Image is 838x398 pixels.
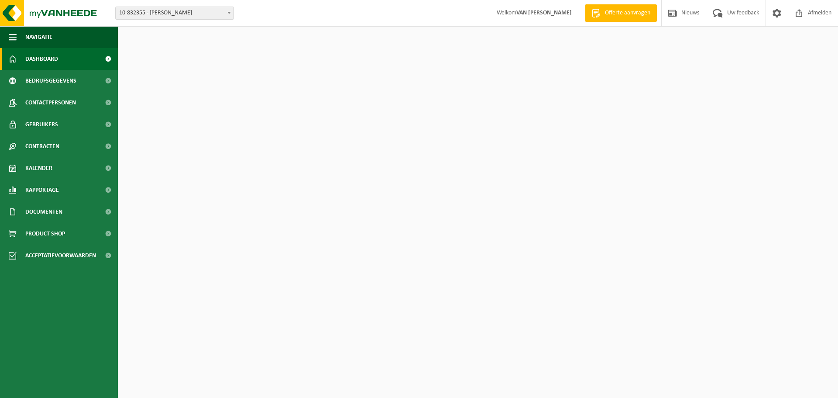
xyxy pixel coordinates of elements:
span: Offerte aanvragen [603,9,653,17]
a: Offerte aanvragen [585,4,657,22]
strong: VAN [PERSON_NAME] [516,10,572,16]
span: 10-832355 - VAN DORPE DIETER - DEINZE [116,7,234,19]
span: Bedrijfsgegevens [25,70,76,92]
span: Kalender [25,157,52,179]
span: Documenten [25,201,62,223]
span: Rapportage [25,179,59,201]
span: 10-832355 - VAN DORPE DIETER - DEINZE [115,7,234,20]
span: Contracten [25,135,59,157]
span: Dashboard [25,48,58,70]
span: Contactpersonen [25,92,76,114]
span: Acceptatievoorwaarden [25,245,96,266]
span: Gebruikers [25,114,58,135]
span: Navigatie [25,26,52,48]
span: Product Shop [25,223,65,245]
